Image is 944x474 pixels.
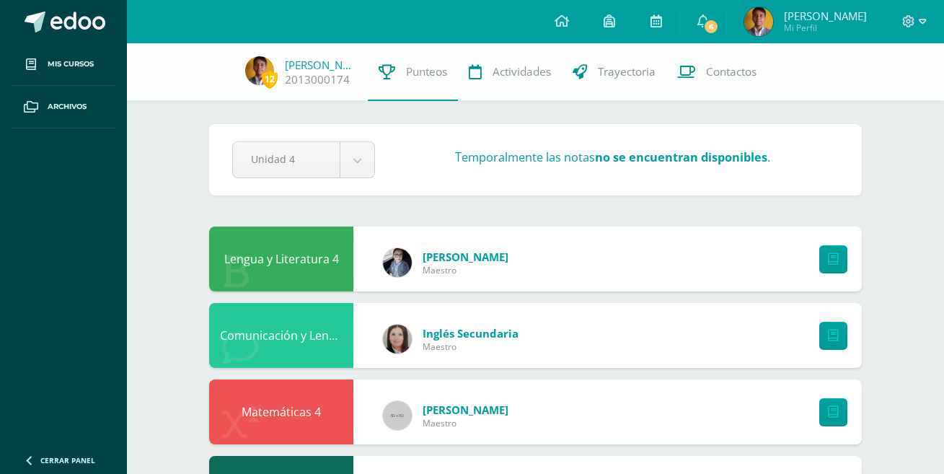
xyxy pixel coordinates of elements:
span: [PERSON_NAME] [423,403,508,417]
span: [PERSON_NAME] [423,250,508,264]
span: Maestro [423,417,508,429]
img: 60x60 [383,401,412,430]
a: [PERSON_NAME] [285,58,357,72]
div: Lengua y Literatura 4 [209,227,353,291]
div: Matemáticas 4 [209,379,353,444]
img: 48b6d8528b1b7dc1abcf7f2bdfb0be0e.png [744,7,773,36]
span: Cerrar panel [40,455,95,465]
span: Mi Perfil [784,22,867,34]
a: Archivos [12,86,115,128]
a: Punteos [368,43,458,101]
a: 2013000174 [285,72,350,87]
span: [PERSON_NAME] [784,9,867,23]
div: Comunicación y Lenguaje L3 Inglés [209,303,353,368]
span: Maestro [423,341,519,353]
span: Punteos [406,64,447,79]
span: Unidad 4 [251,142,322,176]
a: Unidad 4 [233,142,374,177]
span: Trayectoria [598,64,656,79]
img: 702136d6d401d1cd4ce1c6f6778c2e49.png [383,248,412,277]
strong: no se encuentran disponibles [595,149,767,165]
a: Mis cursos [12,43,115,86]
img: 8af0450cf43d44e38c4a1497329761f3.png [383,325,412,354]
a: Trayectoria [562,43,666,101]
span: Contactos [706,64,756,79]
span: Archivos [48,101,87,113]
span: Maestro [423,264,508,276]
span: 12 [262,70,278,88]
span: Actividades [493,64,551,79]
img: 48b6d8528b1b7dc1abcf7f2bdfb0be0e.png [245,56,274,85]
span: Mis cursos [48,58,94,70]
span: Inglés Secundaria [423,326,519,341]
span: 6 [703,19,719,35]
a: Contactos [666,43,767,101]
h3: Temporalmente las notas . [455,149,770,165]
a: Actividades [458,43,562,101]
